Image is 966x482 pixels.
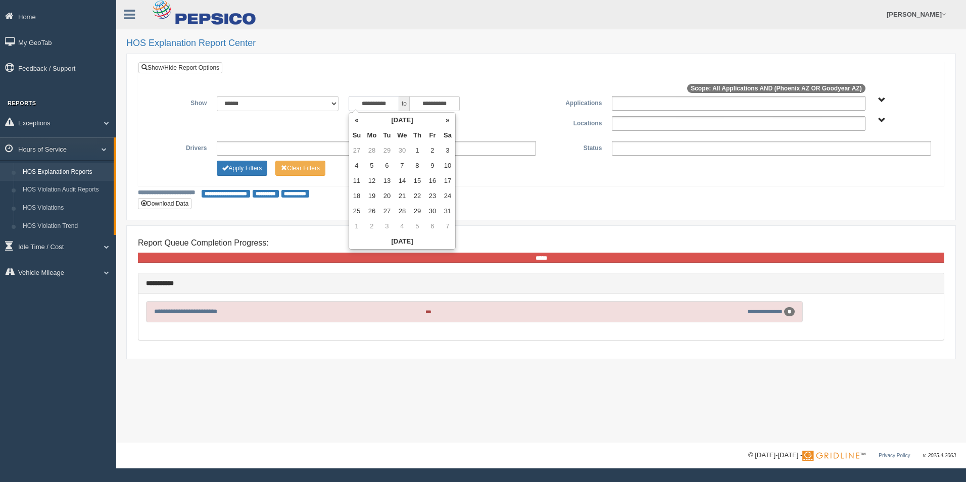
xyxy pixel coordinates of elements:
[541,96,607,108] label: Applications
[379,143,395,158] td: 29
[379,204,395,219] td: 27
[379,173,395,188] td: 13
[923,453,956,458] span: v. 2025.4.2063
[364,143,379,158] td: 28
[18,163,114,181] a: HOS Explanation Reports
[440,204,455,219] td: 31
[440,188,455,204] td: 24
[146,141,212,153] label: Drivers
[440,128,455,143] th: Sa
[399,96,409,111] span: to
[425,204,440,219] td: 30
[364,128,379,143] th: Mo
[410,158,425,173] td: 8
[349,173,364,188] td: 11
[802,451,859,461] img: Gridline
[349,234,455,249] th: [DATE]
[687,84,865,93] span: Scope: All Applications AND (Phoenix AZ OR Goodyear AZ)
[395,219,410,234] td: 4
[349,143,364,158] td: 27
[425,128,440,143] th: Fr
[146,96,212,108] label: Show
[364,113,440,128] th: [DATE]
[395,128,410,143] th: We
[410,219,425,234] td: 5
[425,143,440,158] td: 2
[138,238,944,248] h4: Report Queue Completion Progress:
[748,450,956,461] div: © [DATE]-[DATE] - ™
[349,113,364,128] th: «
[395,188,410,204] td: 21
[410,143,425,158] td: 1
[349,128,364,143] th: Su
[349,188,364,204] td: 18
[379,158,395,173] td: 6
[18,217,114,235] a: HOS Violation Trend
[379,128,395,143] th: Tu
[138,62,222,73] a: Show/Hide Report Options
[395,173,410,188] td: 14
[395,158,410,173] td: 7
[440,173,455,188] td: 17
[349,158,364,173] td: 4
[879,453,910,458] a: Privacy Policy
[395,204,410,219] td: 28
[138,198,191,209] button: Download Data
[217,161,267,176] button: Change Filter Options
[349,204,364,219] td: 25
[410,128,425,143] th: Th
[275,161,325,176] button: Change Filter Options
[541,116,607,128] label: Locations
[18,181,114,199] a: HOS Violation Audit Reports
[410,204,425,219] td: 29
[126,38,956,49] h2: HOS Explanation Report Center
[541,141,607,153] label: Status
[440,113,455,128] th: »
[364,158,379,173] td: 5
[440,143,455,158] td: 3
[425,173,440,188] td: 16
[364,173,379,188] td: 12
[18,199,114,217] a: HOS Violations
[364,188,379,204] td: 19
[440,219,455,234] td: 7
[425,158,440,173] td: 9
[425,219,440,234] td: 6
[410,173,425,188] td: 15
[379,188,395,204] td: 20
[379,219,395,234] td: 3
[440,158,455,173] td: 10
[395,143,410,158] td: 30
[364,204,379,219] td: 26
[349,219,364,234] td: 1
[425,188,440,204] td: 23
[410,188,425,204] td: 22
[364,219,379,234] td: 2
